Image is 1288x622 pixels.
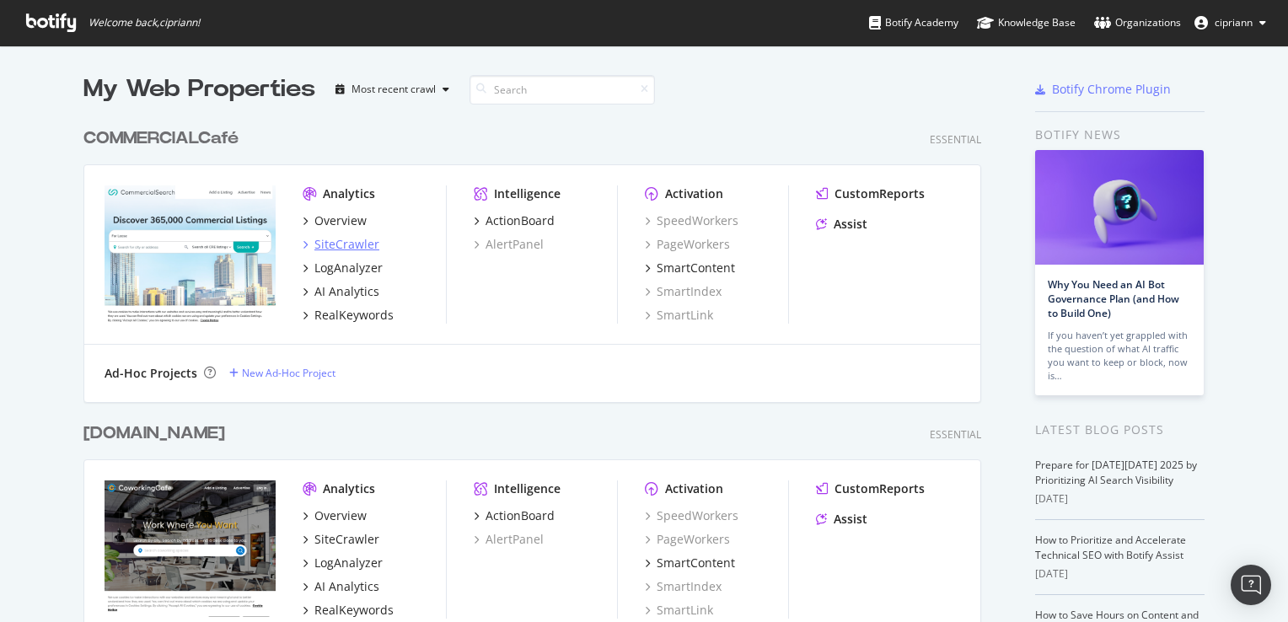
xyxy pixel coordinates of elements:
a: COMMERCIALCafé [83,126,245,151]
a: SmartContent [645,555,735,571]
div: Assist [834,216,867,233]
div: Open Intercom Messenger [1231,565,1271,605]
div: Activation [665,185,723,202]
a: CustomReports [816,185,925,202]
a: AI Analytics [303,578,379,595]
a: SpeedWorkers [645,507,738,524]
div: AI Analytics [314,578,379,595]
div: Botify Academy [869,14,958,31]
div: Assist [834,511,867,528]
a: AI Analytics [303,283,379,300]
a: PageWorkers [645,531,730,548]
input: Search [470,75,655,105]
div: ActionBoard [486,507,555,524]
div: Analytics [323,480,375,497]
span: Welcome back, cipriann ! [89,16,200,29]
div: Analytics [323,185,375,202]
a: SmartContent [645,260,735,276]
a: SiteCrawler [303,531,379,548]
a: [DOMAIN_NAME] [83,421,232,446]
div: SiteCrawler [314,531,379,548]
div: Essential [930,132,981,147]
div: ActionBoard [486,212,555,229]
div: SmartContent [657,555,735,571]
a: CustomReports [816,480,925,497]
a: LogAnalyzer [303,555,383,571]
a: SmartLink [645,307,713,324]
a: SmartIndex [645,283,722,300]
div: CustomReports [835,185,925,202]
a: ActionBoard [474,212,555,229]
div: Botify news [1035,126,1205,144]
div: Overview [314,507,367,524]
div: Ad-Hoc Projects [105,365,197,382]
div: Latest Blog Posts [1035,421,1205,439]
a: Overview [303,212,367,229]
a: How to Prioritize and Accelerate Technical SEO with Botify Assist [1035,533,1186,562]
div: LogAnalyzer [314,260,383,276]
a: Why You Need an AI Bot Governance Plan (and How to Build One) [1048,277,1179,320]
button: cipriann [1181,9,1280,36]
div: [DATE] [1035,566,1205,582]
a: LogAnalyzer [303,260,383,276]
a: AlertPanel [474,531,544,548]
div: [DOMAIN_NAME] [83,421,225,446]
a: Assist [816,216,867,233]
div: COMMERCIALCafé [83,126,239,151]
div: LogAnalyzer [314,555,383,571]
a: Assist [816,511,867,528]
div: My Web Properties [83,72,315,106]
img: Why You Need an AI Bot Governance Plan (and How to Build One) [1035,150,1204,265]
div: Overview [314,212,367,229]
div: Most recent crawl [352,84,436,94]
a: SpeedWorkers [645,212,738,229]
a: Overview [303,507,367,524]
a: RealKeywords [303,307,394,324]
div: Organizations [1094,14,1181,31]
div: Activation [665,480,723,497]
div: RealKeywords [314,307,394,324]
a: ActionBoard [474,507,555,524]
a: Botify Chrome Plugin [1035,81,1171,98]
div: Intelligence [494,185,561,202]
div: Botify Chrome Plugin [1052,81,1171,98]
a: RealKeywords [303,602,394,619]
a: SiteCrawler [303,236,379,253]
img: commercialsearch.com [105,185,276,322]
div: If you haven’t yet grappled with the question of what AI traffic you want to keep or block, now is… [1048,329,1191,383]
a: SmartLink [645,602,713,619]
div: Knowledge Base [977,14,1076,31]
div: AI Analytics [314,283,379,300]
div: CustomReports [835,480,925,497]
div: SmartContent [657,260,735,276]
a: PageWorkers [645,236,730,253]
a: Prepare for [DATE][DATE] 2025 by Prioritizing AI Search Visibility [1035,458,1197,487]
div: SiteCrawler [314,236,379,253]
span: cipriann [1215,15,1253,29]
a: New Ad-Hoc Project [229,366,335,380]
div: [DATE] [1035,491,1205,507]
div: Essential [930,427,981,442]
div: RealKeywords [314,602,394,619]
button: Most recent crawl [329,76,456,103]
a: AlertPanel [474,236,544,253]
div: Intelligence [494,480,561,497]
div: New Ad-Hoc Project [242,366,335,380]
a: SmartIndex [645,578,722,595]
img: coworkingcafe.com [105,480,276,617]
